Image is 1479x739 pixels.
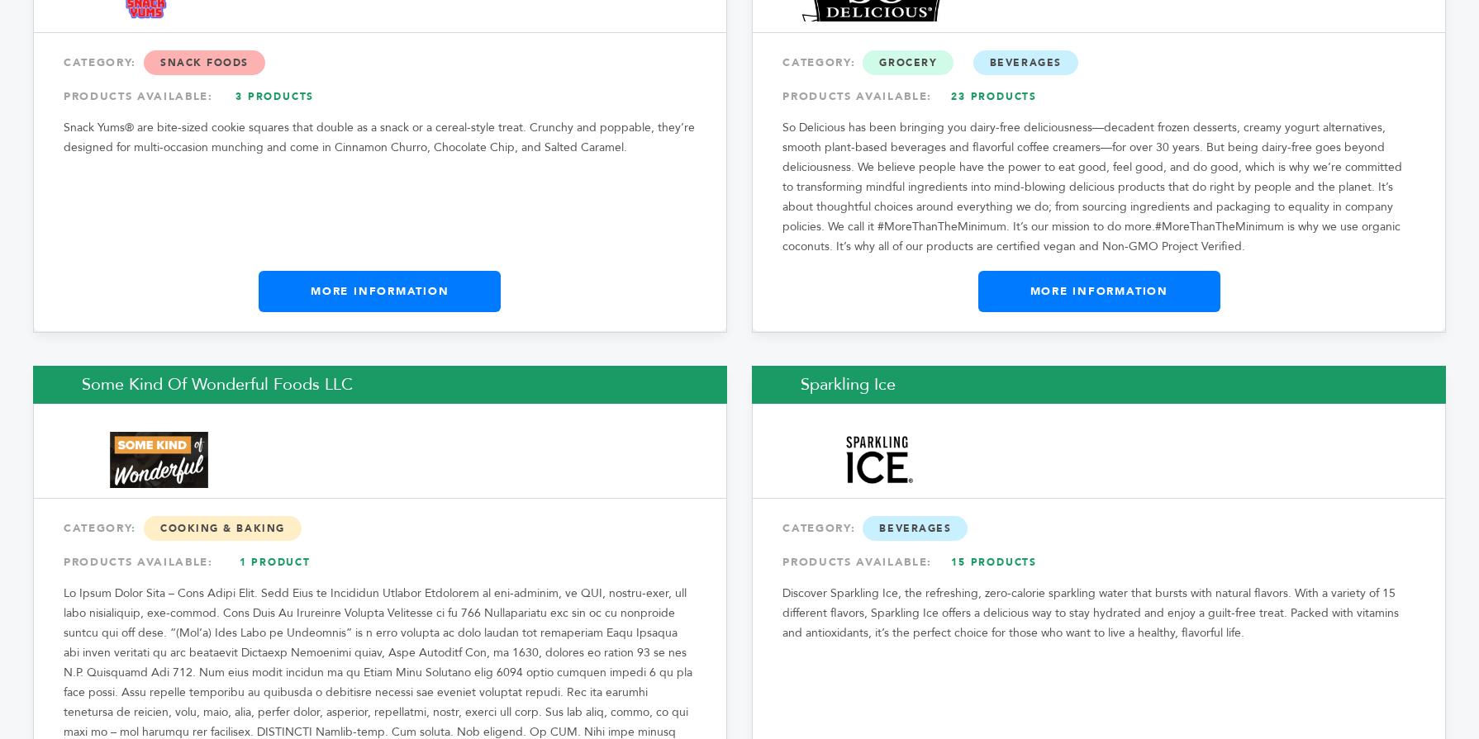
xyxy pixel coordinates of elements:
[64,82,697,111] div: PRODUCTS AVAILABLE:
[782,584,1415,643] p: Discover Sparkling Ice, the refreshing, zero-calorie sparkling water that bursts with natural fla...
[217,547,333,577] a: 1 Product
[752,366,1446,404] h2: Sparkling Ice
[64,118,697,158] p: Snack Yums® are bite-sized cookie squares that double as a snack or a cereal-style treat. Crunchy...
[782,82,1415,111] div: PRODUCTS AVAILABLE:
[863,516,968,541] span: Beverages
[33,366,727,404] h2: Some Kind of Wonderful Foods LLC
[144,50,265,75] span: Snack Foods
[64,547,697,577] div: PRODUCTS AVAILABLE:
[217,82,333,111] a: 3 Products
[978,271,1220,312] a: More Information
[782,48,1415,78] div: CATEGORY:
[863,50,954,75] span: Grocery
[782,514,1415,543] div: CATEGORY:
[973,50,1078,75] span: Beverages
[936,82,1052,111] a: 23 Products
[64,48,697,78] div: CATEGORY:
[83,432,235,488] img: Some Kind of Wonderful Foods LLC
[782,118,1415,257] p: So Delicious has been bringing you dairy-free deliciousness—decadent frozen desserts, creamy yogu...
[782,547,1415,577] div: PRODUCTS AVAILABLE:
[801,432,954,488] img: Sparkling Ice
[936,547,1052,577] a: 15 Products
[259,271,501,312] a: More Information
[64,514,697,543] div: CATEGORY:
[144,516,302,541] span: Cooking & Baking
